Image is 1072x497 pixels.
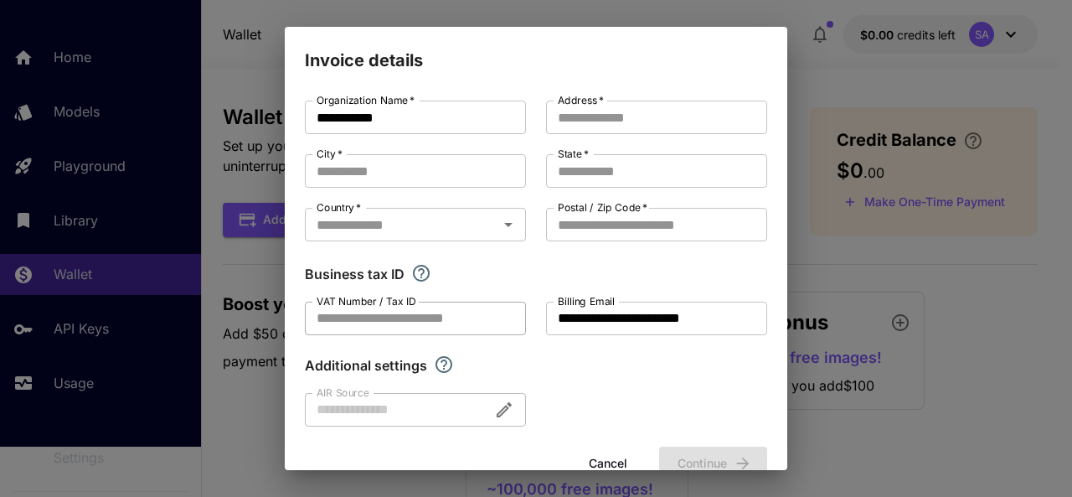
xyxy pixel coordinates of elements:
[558,294,615,308] label: Billing Email
[317,93,415,107] label: Organization Name
[317,200,361,215] label: Country
[285,27,787,74] h2: Invoice details
[497,213,520,236] button: Open
[305,264,405,284] p: Business tax ID
[558,200,647,215] label: Postal / Zip Code
[411,263,431,283] svg: If you are a business tax registrant, please enter your business tax ID here.
[570,447,646,481] button: Cancel
[317,147,343,161] label: City
[317,386,368,400] label: AIR Source
[317,294,416,308] label: VAT Number / Tax ID
[558,147,589,161] label: State
[434,355,454,375] svg: Explore additional customization settings
[558,93,604,107] label: Address
[305,355,427,375] p: Additional settings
